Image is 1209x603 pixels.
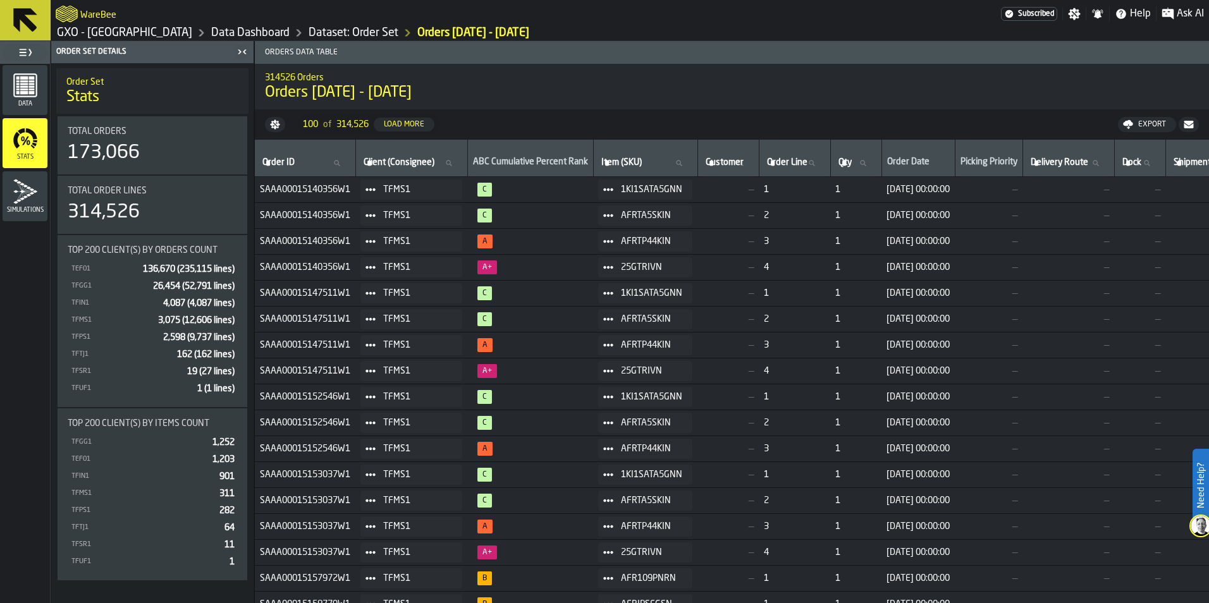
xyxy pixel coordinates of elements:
[835,496,876,506] span: 1
[70,438,207,446] div: TFGG1
[1179,117,1199,132] button: button-
[887,314,950,324] span: [DATE] 00:00:00
[599,155,692,171] input: label
[66,87,99,107] span: Stats
[70,384,192,393] div: TFUF1
[260,155,350,171] input: label
[835,392,876,402] span: 1
[703,418,754,428] span: —
[477,338,493,352] span: 72%
[56,25,630,40] nav: Breadcrumb
[153,282,235,291] span: 26,454 (52,791 lines)
[260,496,350,506] span: SAAA00015153037W1
[383,392,452,402] span: TFMS1
[1028,210,1109,221] span: —
[265,70,1199,83] h2: Sub Title
[621,236,682,247] span: AFRTP44KIN
[1119,210,1160,221] span: —
[163,299,235,308] span: 4,087 (4,087 lines)
[70,333,158,341] div: TFPS1
[68,201,140,224] div: 314,526
[70,489,214,497] div: TFMS1
[703,340,754,350] span: —
[68,277,237,295] div: StatList-item-TFGG1
[219,506,235,515] span: 282
[70,506,214,515] div: TFPS1
[887,366,950,376] span: [DATE] 00:00:00
[265,117,285,132] button: button-
[1119,314,1160,324] span: —
[361,155,462,171] input: label
[379,120,429,129] div: Load More
[68,363,237,380] div: StatList-item-TFSR1
[887,418,950,428] span: [DATE] 00:00:00
[477,286,492,300] span: 98%
[56,3,78,25] a: logo-header
[1028,288,1109,298] span: —
[260,185,350,195] span: SAAA00015140356W1
[835,262,876,272] span: 1
[835,444,876,454] span: 1
[3,44,47,61] label: button-toggle-Toggle Full Menu
[1028,185,1109,195] span: —
[68,468,237,485] div: StatList-item-TFIN1
[887,262,950,272] span: [DATE] 00:00:00
[309,26,398,40] a: link-to-/wh/i/a3c616c1-32a4-47e6-8ca0-af4465b04030/data/orders/
[1120,155,1160,171] input: label
[621,185,682,195] span: 1KI1SATA5GNN
[764,185,825,195] span: 1
[621,340,682,350] span: AFRTP44KIN
[3,154,47,161] span: Stats
[383,185,452,195] span: TFMS1
[764,340,825,350] span: 3
[1028,470,1109,480] span: —
[68,418,209,429] span: Top 200 client(s) by Items count
[703,314,754,324] span: —
[260,288,350,298] span: SAAA00015147511W1
[621,210,682,221] span: AFRTA5SKIN
[260,262,350,272] span: SAAA00015140356W1
[68,451,237,468] div: StatList-item-TEF01
[68,519,237,536] div: StatList-item-TFTJ1
[1157,6,1209,21] label: button-toggle-Ask AI
[260,470,350,480] span: SAAA00015153037W1
[68,186,237,196] div: Title
[706,157,744,167] span: label
[960,496,1017,506] span: —
[960,340,1017,350] span: —
[960,236,1017,247] span: —
[703,496,754,506] span: —
[764,521,825,532] span: 3
[835,340,876,350] span: 1
[68,142,140,164] div: 173,066
[143,265,235,274] span: 136,670 (235,115 lines)
[1130,6,1151,21] span: Help
[764,155,825,171] input: label
[960,418,1017,428] span: —
[621,496,682,506] span: AFRTA5SKIN
[477,442,493,456] span: 72%
[764,470,825,480] span: 1
[887,340,950,350] span: [DATE] 00:00:00
[383,521,452,532] span: TFMS1
[70,472,214,480] div: TFIN1
[56,114,249,583] section: card-SimulationDashboardCard
[70,299,158,307] div: TFIN1
[1119,470,1160,480] span: —
[260,48,1209,57] span: Orders Data Table
[621,444,682,454] span: AFRTP44KIN
[1119,366,1160,376] span: —
[336,119,369,130] span: 314,526
[1028,496,1109,506] span: —
[621,288,682,298] span: 1KI1SATA5GNN
[960,185,1017,195] span: —
[1119,444,1160,454] span: —
[838,157,852,167] span: label
[197,384,235,393] span: 1 (1 lines)
[70,540,219,549] div: TFSR1
[383,314,452,324] span: TFMS1
[70,350,172,358] div: TFTJ1
[3,65,47,116] li: menu Data
[960,444,1017,454] span: —
[960,210,1017,221] span: —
